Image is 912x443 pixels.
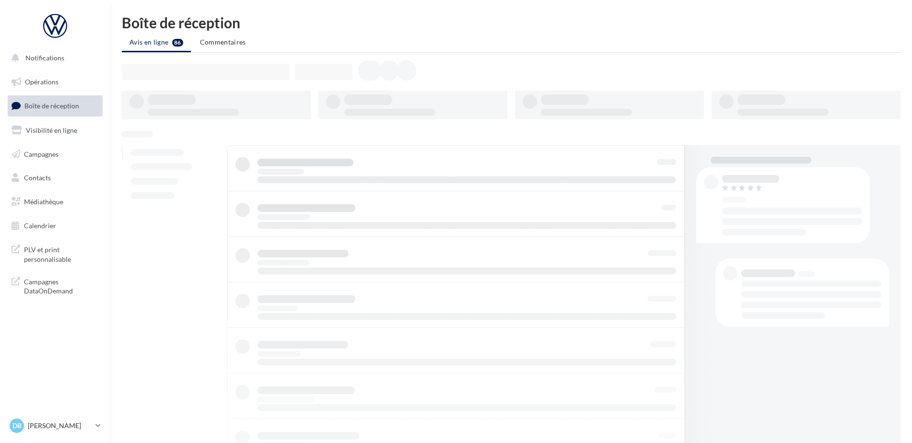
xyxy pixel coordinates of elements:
[24,221,56,230] span: Calendrier
[25,78,58,86] span: Opérations
[122,15,900,30] div: Boîte de réception
[24,198,63,206] span: Médiathèque
[200,38,246,46] span: Commentaires
[28,421,92,431] p: [PERSON_NAME]
[24,243,99,264] span: PLV et print personnalisable
[6,144,105,164] a: Campagnes
[26,126,77,134] span: Visibilité en ligne
[6,72,105,92] a: Opérations
[6,192,105,212] a: Médiathèque
[24,275,99,296] span: Campagnes DataOnDemand
[6,48,101,68] button: Notifications
[6,239,105,268] a: PLV et print personnalisable
[12,421,22,431] span: DB
[24,174,51,182] span: Contacts
[6,168,105,188] a: Contacts
[8,417,103,435] a: DB [PERSON_NAME]
[6,95,105,116] a: Boîte de réception
[25,54,64,62] span: Notifications
[6,120,105,140] a: Visibilité en ligne
[6,271,105,300] a: Campagnes DataOnDemand
[6,216,105,236] a: Calendrier
[24,150,58,158] span: Campagnes
[24,102,79,110] span: Boîte de réception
